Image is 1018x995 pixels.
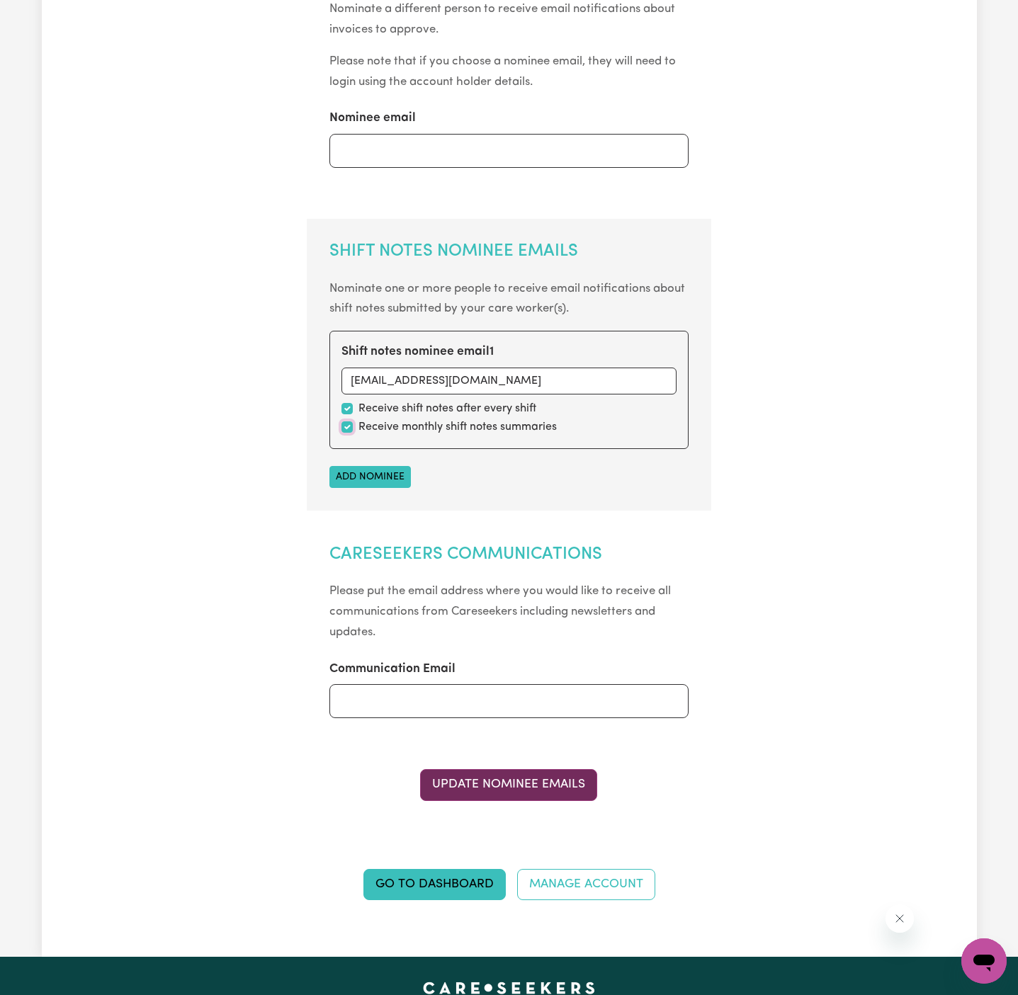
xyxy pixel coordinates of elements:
small: Nominate one or more people to receive email notifications about shift notes submitted by your ca... [329,283,685,315]
span: Need any help? [9,10,86,21]
small: Please put the email address where you would like to receive all communications from Careseekers ... [329,585,671,638]
label: Receive shift notes after every shift [358,400,536,417]
button: Add nominee [329,466,411,488]
small: Nominate a different person to receive email notifications about invoices to approve. [329,3,675,35]
iframe: Button to launch messaging window [961,938,1007,984]
label: Nominee email [329,109,416,127]
button: Update Nominee Emails [420,769,597,800]
label: Receive monthly shift notes summaries [358,419,557,436]
label: Shift notes nominee email 1 [341,343,494,361]
h2: Careseekers Communications [329,545,689,565]
a: Go to Dashboard [363,869,506,900]
a: Manage Account [517,869,655,900]
h2: Shift Notes Nominee Emails [329,241,689,262]
iframe: Close message [886,904,914,933]
small: Please note that if you choose a nominee email, they will need to login using the account holder ... [329,55,676,88]
a: Careseekers home page [423,982,595,994]
label: Communication Email [329,660,456,678]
